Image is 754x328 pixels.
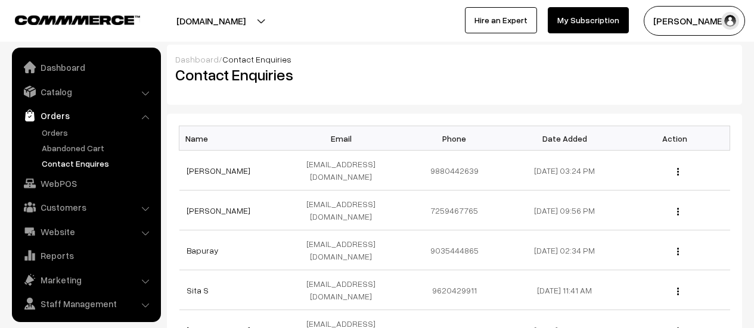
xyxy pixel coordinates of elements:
[15,221,157,242] a: Website
[187,205,250,215] a: [PERSON_NAME]
[399,151,510,190] td: 9880442639
[135,6,287,36] button: [DOMAIN_NAME]
[15,57,157,78] a: Dashboard
[510,230,620,270] td: [DATE] 02:34 PM
[175,54,219,64] a: Dashboard
[510,151,620,190] td: [DATE] 03:24 PM
[175,65,446,84] h2: Contact Enquiries
[39,142,157,154] a: Abandoned Cart
[548,7,629,33] a: My Subscription
[465,7,537,33] a: Hire an Expert
[15,105,157,126] a: Orders
[15,15,140,24] img: COMMMERCE
[399,190,510,230] td: 7259467765
[620,126,730,151] th: Action
[644,6,745,36] button: [PERSON_NAME]
[15,269,157,290] a: Marketing
[15,245,157,266] a: Reports
[677,168,679,176] img: Menu
[15,293,157,314] a: Staff Management
[510,270,620,310] td: [DATE] 11:41 AM
[399,230,510,270] td: 9035444865
[15,81,157,102] a: Catalog
[289,270,399,310] td: [EMAIL_ADDRESS][DOMAIN_NAME]
[179,126,290,151] th: Name
[175,53,734,65] div: /
[677,248,679,255] img: Menu
[721,12,739,30] img: user
[15,173,157,194] a: WebPOS
[39,157,157,170] a: Contact Enquires
[289,230,399,270] td: [EMAIL_ADDRESS][DOMAIN_NAME]
[399,270,510,310] td: 9620429911
[677,288,679,295] img: Menu
[187,165,250,176] a: [PERSON_NAME]
[187,245,219,255] a: Bapuray
[15,12,119,26] a: COMMMERCE
[677,208,679,215] img: Menu
[289,151,399,190] td: [EMAIL_ADDRESS][DOMAIN_NAME]
[510,190,620,230] td: [DATE] 09:56 PM
[510,126,620,151] th: Date Added
[15,196,157,218] a: Customers
[187,285,209,295] a: Sita S
[39,126,157,139] a: Orders
[399,126,510,151] th: Phone
[289,126,399,151] th: Email
[289,190,399,230] td: [EMAIL_ADDRESS][DOMAIN_NAME]
[222,54,291,64] span: Contact Enquiries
